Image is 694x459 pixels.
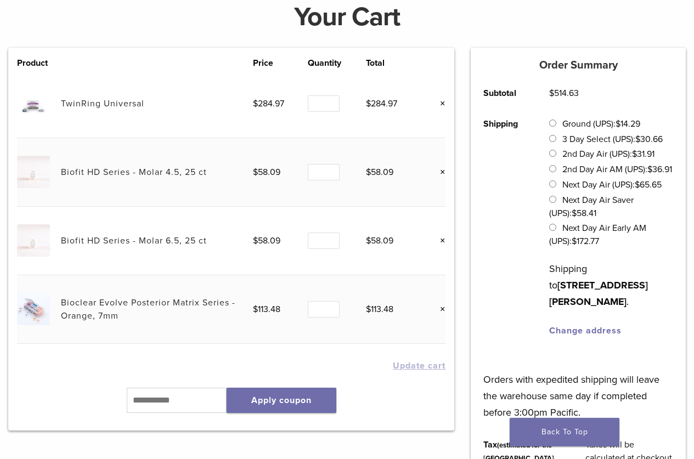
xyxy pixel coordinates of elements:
label: Next Day Air Early AM (UPS): [549,223,646,247]
img: Biofit HD Series - Molar 4.5, 25 ct [17,156,49,188]
bdi: 31.91 [632,149,654,160]
span: $ [366,167,371,178]
span: $ [647,164,652,175]
bdi: 58.41 [572,208,596,219]
th: Subtotal [471,78,537,109]
span: $ [635,134,640,145]
bdi: 113.48 [366,304,393,315]
span: $ [366,235,371,246]
a: Change address [549,325,622,336]
span: $ [366,304,371,315]
span: $ [616,118,620,129]
label: Next Day Air Saver (UPS): [549,195,634,219]
th: Quantity [308,56,366,70]
button: Apply coupon [227,388,336,413]
bdi: 30.66 [635,134,663,145]
th: Product [17,56,61,70]
bdi: 58.09 [253,167,280,178]
span: $ [253,167,258,178]
span: $ [549,88,554,99]
span: $ [635,179,640,190]
span: $ [253,304,258,315]
bdi: 58.09 [253,235,280,246]
span: $ [632,149,637,160]
img: Biofit HD Series - Molar 6.5, 25 ct [17,224,49,257]
button: Update cart [393,361,445,370]
bdi: 36.91 [647,164,672,175]
img: Bioclear Evolve Posterior Matrix Series - Orange, 7mm [17,293,49,325]
a: Bioclear Evolve Posterior Matrix Series - Orange, 7mm [61,297,235,321]
bdi: 514.63 [549,88,579,99]
span: $ [572,208,577,219]
p: Shipping to . [549,260,673,310]
label: 2nd Day Air AM (UPS): [562,164,672,175]
span: $ [366,98,371,109]
span: $ [253,235,258,246]
bdi: 284.97 [253,98,284,109]
bdi: 172.77 [572,236,599,247]
a: TwinRing Universal [61,98,144,109]
strong: [STREET_ADDRESS][PERSON_NAME] [549,279,648,308]
a: Remove this item [431,302,445,316]
th: Total [366,56,421,70]
th: Price [253,56,308,70]
a: Biofit HD Series - Molar 6.5, 25 ct [61,235,207,246]
a: Remove this item [431,234,445,248]
a: Back To Top [510,418,619,446]
th: Shipping [471,109,537,346]
bdi: 58.09 [366,167,393,178]
img: TwinRing Universal [17,87,49,120]
bdi: 284.97 [366,98,397,109]
a: Biofit HD Series - Molar 4.5, 25 ct [61,167,207,178]
label: 2nd Day Air (UPS): [562,149,654,160]
span: $ [253,98,258,109]
label: Ground (UPS): [562,118,640,129]
bdi: 58.09 [366,235,393,246]
h5: Order Summary [471,59,686,72]
label: 3 Day Select (UPS): [562,134,663,145]
bdi: 14.29 [616,118,640,129]
a: Remove this item [431,165,445,179]
bdi: 113.48 [253,304,280,315]
a: Remove this item [431,97,445,111]
label: Next Day Air (UPS): [562,179,662,190]
p: Orders with expedited shipping will leave the warehouse same day if completed before 3:00pm Pacific. [483,355,673,421]
span: $ [572,236,577,247]
bdi: 65.65 [635,179,662,190]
